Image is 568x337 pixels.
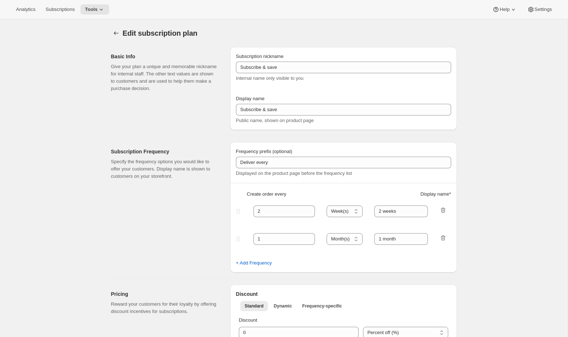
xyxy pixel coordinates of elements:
[236,149,292,154] span: Frequency prefix (optional)
[123,29,198,37] span: Edit subscription plan
[85,7,98,12] span: Tools
[111,301,218,315] p: Reward your customers for their loyalty by offering discount incentives for subscriptions.
[12,4,40,15] button: Analytics
[236,259,272,267] span: + Add Frequency
[111,158,218,180] p: Specify the frequency options you would like to offer your customers. Display name is shown to cu...
[236,104,451,115] input: Subscribe & Save
[111,53,218,60] h2: Basic Info
[374,233,428,245] input: 1 month
[111,148,218,155] h2: Subscription Frequency
[421,191,451,198] span: Display name *
[111,28,121,38] button: Subscription plans
[488,4,521,15] button: Help
[236,62,451,73] input: Subscribe & Save
[41,4,79,15] button: Subscriptions
[523,4,556,15] button: Settings
[236,157,451,168] input: Deliver every
[374,205,428,217] input: 1 month
[236,118,314,123] span: Public name, shown on product page
[535,7,552,12] span: Settings
[111,290,218,298] h2: Pricing
[274,303,292,309] span: Dynamic
[302,303,342,309] span: Frequency-specific
[239,317,448,324] p: Discount
[236,171,352,176] span: Displayed on the product page before the frequency list
[236,290,451,298] h2: Discount
[236,54,284,59] span: Subscription nickname
[232,257,276,269] button: + Add Frequency
[500,7,509,12] span: Help
[236,96,265,101] span: Display name
[247,191,286,198] span: Create order every
[46,7,75,12] span: Subscriptions
[236,75,304,81] span: Internal name only visible to you
[111,63,218,92] p: Give your plan a unique and memorable nickname for internal staff. The other text values are show...
[16,7,35,12] span: Analytics
[245,303,264,309] span: Standard
[80,4,109,15] button: Tools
